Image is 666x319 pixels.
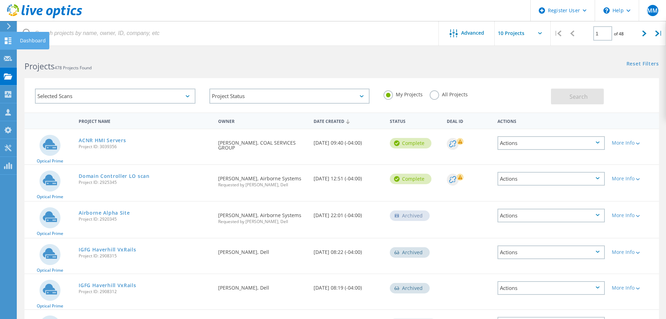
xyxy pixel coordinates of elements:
label: All Projects [430,90,468,97]
div: Actions [497,136,605,150]
div: Owner [215,114,310,127]
div: Project Name [75,114,215,127]
div: Complete [390,174,431,184]
button: Search [551,89,604,104]
div: More Info [612,213,656,218]
div: [PERSON_NAME], Dell [215,274,310,297]
a: IGFG Haverhill VxRails [79,247,136,252]
div: More Info [612,176,656,181]
div: [PERSON_NAME], Airborne Systems [215,202,310,231]
div: Deal Id [443,114,494,127]
span: Requested by [PERSON_NAME], Dell [218,220,306,224]
div: Project Status [209,89,370,104]
span: Optical Prime [37,231,63,236]
span: 478 Projects Found [55,65,92,71]
a: ACNR HMI Servers [79,138,126,143]
div: Actions [497,281,605,295]
div: Actions [494,114,608,127]
div: Actions [497,209,605,222]
div: Archived [390,247,430,258]
div: Archived [390,210,430,221]
div: Actions [497,172,605,186]
a: Domain Controller LO scan [79,174,150,179]
div: More Info [612,285,656,290]
div: Selected Scans [35,89,195,104]
div: More Info [612,140,656,145]
div: Complete [390,138,431,148]
div: | [551,21,565,46]
div: [DATE] 12:51 (-04:00) [310,165,386,188]
svg: \n [603,7,610,14]
span: Optical Prime [37,268,63,272]
div: [DATE] 08:19 (-04:00) [310,274,386,297]
span: Project ID: 2925345 [79,180,211,185]
span: Project ID: 2908312 [79,290,211,294]
div: [PERSON_NAME], Dell [215,238,310,262]
a: IGFG Haverhill VxRails [79,283,136,288]
span: MM [647,8,658,13]
div: [PERSON_NAME], COAL SERVICES GROUP [215,129,310,157]
div: [DATE] 08:22 (-04:00) [310,238,386,262]
a: Live Optics Dashboard [7,15,82,20]
label: My Projects [384,90,423,97]
a: Reset Filters [626,61,659,67]
span: Project ID: 3039356 [79,145,211,149]
div: [PERSON_NAME], Airborne Systems [215,165,310,194]
div: Status [386,114,443,127]
div: [DATE] 09:40 (-04:00) [310,129,386,152]
div: | [652,21,666,46]
div: More Info [612,250,656,255]
span: Optical Prime [37,159,63,163]
span: Project ID: 2908315 [79,254,211,258]
div: Archived [390,283,430,293]
input: Search projects by name, owner, ID, company, etc [17,21,439,46]
div: Date Created [310,114,386,127]
a: Airborne Alpha Site [79,210,130,215]
span: Optical Prime [37,304,63,308]
span: Advanced [461,30,484,35]
div: [DATE] 22:01 (-04:00) [310,202,386,225]
b: Projects [24,61,55,72]
div: Actions [497,245,605,259]
span: Optical Prime [37,195,63,199]
span: of 48 [614,31,624,37]
span: Requested by [PERSON_NAME], Dell [218,183,306,187]
span: Search [570,93,588,100]
span: Project ID: 2920345 [79,217,211,221]
div: Dashboard [20,38,46,43]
